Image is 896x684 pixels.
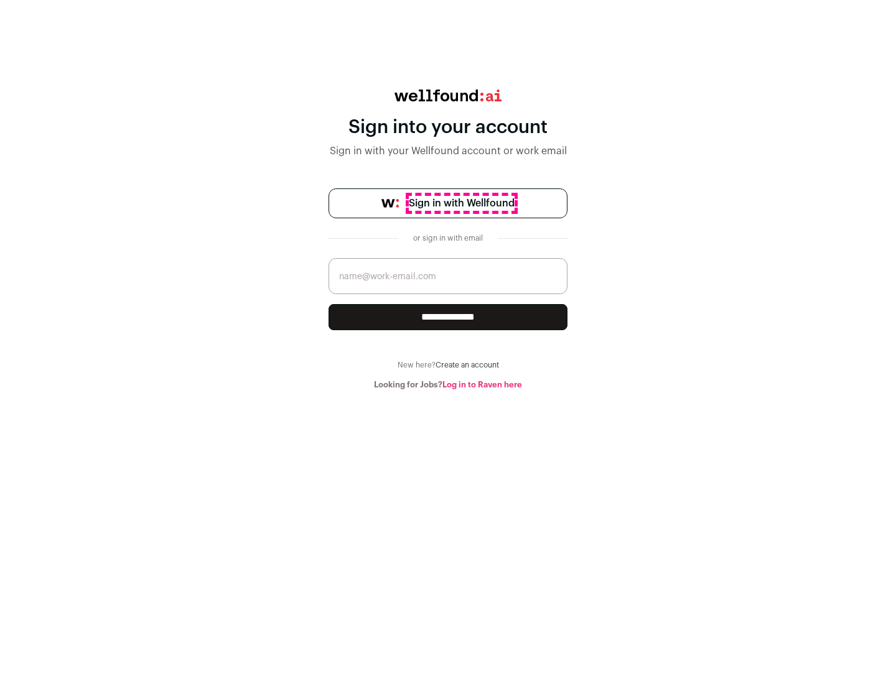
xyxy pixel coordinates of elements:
[329,360,567,370] div: New here?
[442,381,522,389] a: Log in to Raven here
[329,188,567,218] a: Sign in with Wellfound
[394,90,502,101] img: wellfound:ai
[436,361,499,369] a: Create an account
[409,196,515,211] span: Sign in with Wellfound
[329,258,567,294] input: name@work-email.com
[381,199,399,208] img: wellfound-symbol-flush-black-fb3c872781a75f747ccb3a119075da62bfe97bd399995f84a933054e44a575c4.png
[329,144,567,159] div: Sign in with your Wellfound account or work email
[329,380,567,390] div: Looking for Jobs?
[329,116,567,139] div: Sign into your account
[408,233,488,243] div: or sign in with email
